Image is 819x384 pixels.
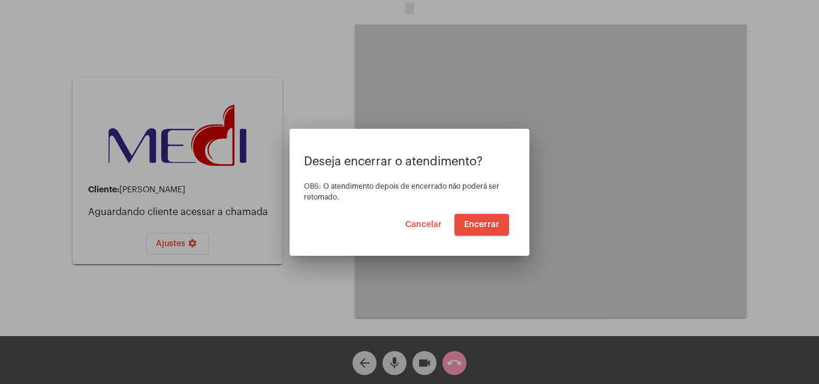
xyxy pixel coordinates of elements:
span: Encerrar [464,220,499,229]
button: Encerrar [454,214,509,235]
button: Cancelar [396,214,451,235]
p: Deseja encerrar o atendimento? [304,155,515,168]
span: OBS: O atendimento depois de encerrado não poderá ser retomado. [304,183,499,201]
span: Cancelar [405,220,442,229]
